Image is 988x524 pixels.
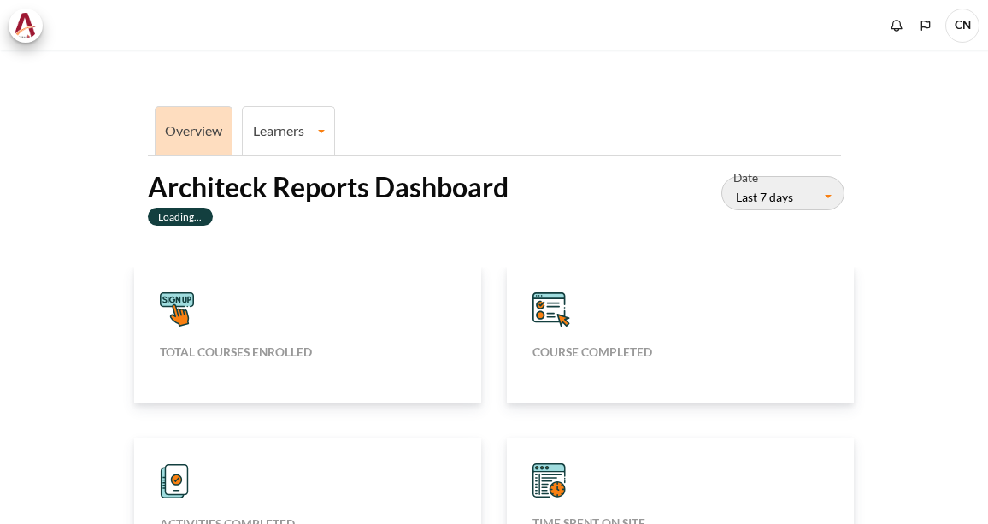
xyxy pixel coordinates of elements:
h5: Course completed [532,344,828,360]
label: Date [733,169,758,187]
a: Overview [165,122,222,138]
span: CN [945,9,979,43]
button: Languages [913,13,938,38]
label: Loading... [148,208,214,226]
h5: Total courses enrolled [160,344,456,360]
h2: Architeck Reports Dashboard [148,169,509,205]
a: User menu [945,9,979,43]
a: Learners [243,122,334,138]
button: Last 7 days [721,176,844,210]
a: Architeck Architeck [9,9,51,43]
img: Architeck [14,13,38,38]
div: Show notification window with no new notifications [884,13,909,38]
